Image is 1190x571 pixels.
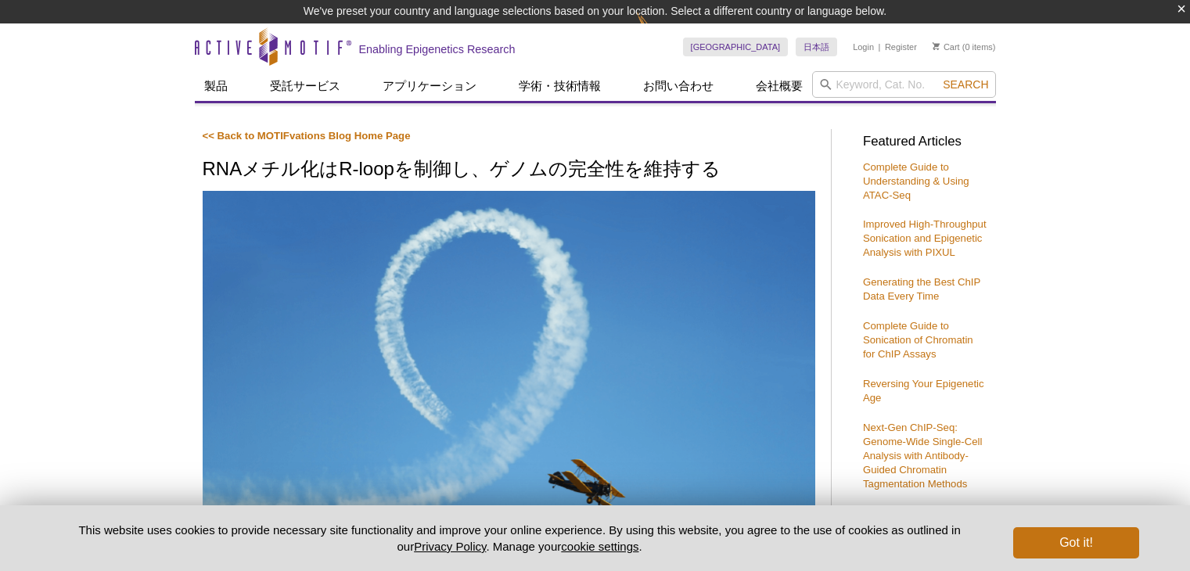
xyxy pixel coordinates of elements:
[863,135,988,149] h3: Featured Articles
[863,276,980,302] a: Generating the Best ChIP Data Every Time
[359,42,516,56] h2: Enabling Epigenetics Research
[683,38,789,56] a: [GEOGRAPHIC_DATA]
[634,71,723,101] a: お問い合わせ
[863,218,987,258] a: Improved High-Throughput Sonication and Epigenetic Analysis with PIXUL
[52,522,988,555] p: This website uses cookies to provide necessary site functionality and improve your online experie...
[746,71,812,101] a: 会社概要
[943,78,988,91] span: Search
[203,130,411,142] a: << Back to MOTIFvations Blog Home Page
[812,71,996,98] input: Keyword, Cat. No.
[879,38,881,56] li: |
[863,320,973,360] a: Complete Guide to Sonication of Chromatin for ChIP Assays
[933,41,960,52] a: Cart
[509,71,610,101] a: 学術・技術情報
[414,540,486,553] a: Privacy Policy
[863,378,984,404] a: Reversing Your Epigenetic Age
[373,71,486,101] a: アプリケーション
[203,159,815,181] h1: RNAメチル化はR-loopを制御し、ゲノムの完全性を維持する
[203,191,815,547] img: Looping plane
[561,540,638,553] button: cookie settings
[863,422,982,490] a: Next-Gen ChIP-Seq: Genome-Wide Single-Cell Analysis with Antibody-Guided Chromatin Tagmentation M...
[933,38,996,56] li: (0 items)
[1013,527,1138,558] button: Got it!
[637,12,678,48] img: Change Here
[796,38,837,56] a: 日本語
[261,71,350,101] a: 受託サービス
[195,71,237,101] a: 製品
[863,161,969,201] a: Complete Guide to Understanding & Using ATAC-Seq
[885,41,917,52] a: Register
[853,41,874,52] a: Login
[933,42,940,50] img: Your Cart
[938,77,993,92] button: Search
